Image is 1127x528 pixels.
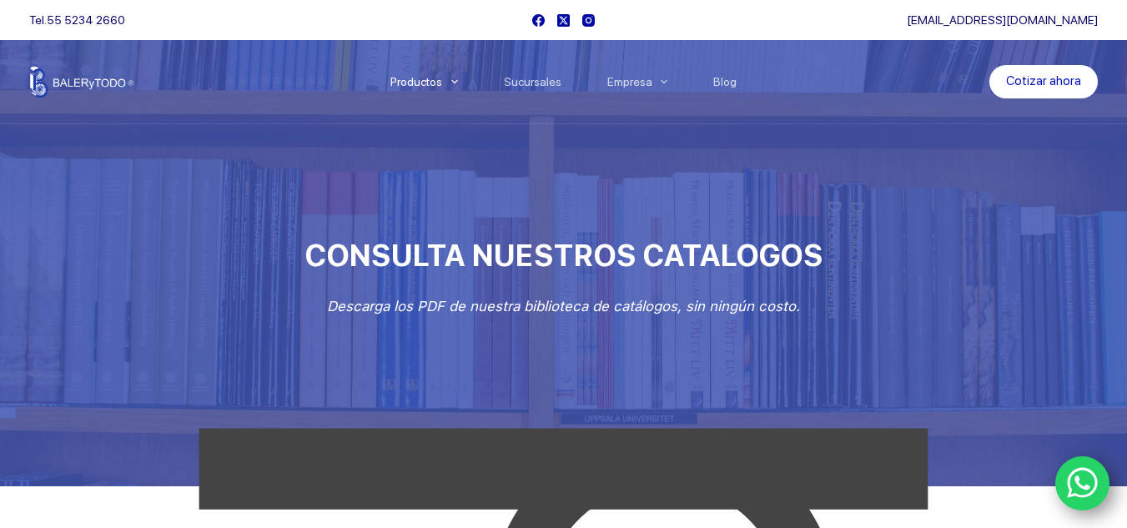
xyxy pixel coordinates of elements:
[47,13,125,27] a: 55 5234 2660
[532,14,545,27] a: Facebook
[29,66,133,98] img: Balerytodo
[907,13,1098,27] a: [EMAIL_ADDRESS][DOMAIN_NAME]
[29,13,125,27] span: Tel.
[989,65,1098,98] a: Cotizar ahora
[367,40,760,123] nav: Menu Principal
[582,14,595,27] a: Instagram
[1055,456,1110,511] a: WhatsApp
[557,14,570,27] a: X (Twitter)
